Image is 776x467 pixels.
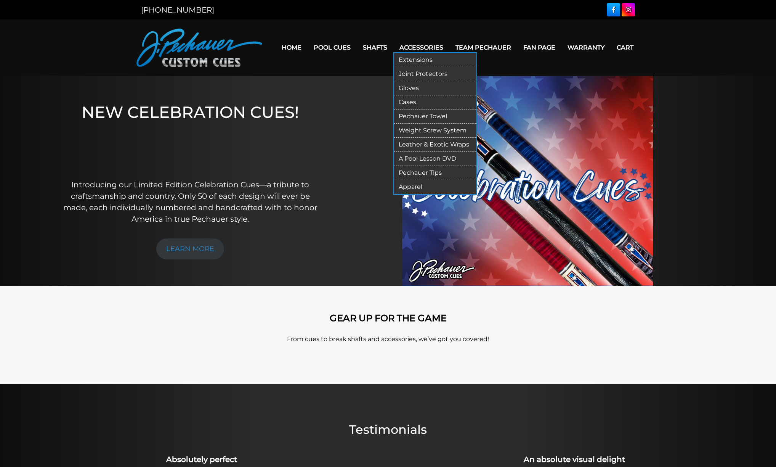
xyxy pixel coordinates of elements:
[517,38,561,57] a: Fan Page
[136,29,262,67] img: Pechauer Custom Cues
[394,166,476,180] a: Pechauer Tips
[62,179,319,225] p: Introducing our Limited Edition Celebration Cues—a tribute to craftsmanship and country. Only 50 ...
[561,38,611,57] a: Warranty
[449,38,517,57] a: Team Pechauer
[392,454,757,465] h3: An absolute visual delight
[171,335,605,344] p: From cues to break shafts and accessories, we’ve got you covered!
[62,103,319,169] h1: NEW CELEBRATION CUES!
[393,38,449,57] a: Accessories
[156,238,224,259] a: LEARN MORE
[394,124,476,138] a: Weight Screw System
[394,180,476,194] a: Apparel
[330,312,447,324] strong: GEAR UP FOR THE GAME
[276,38,308,57] a: Home
[394,95,476,110] a: Cases
[394,67,476,81] a: Joint Protectors
[394,110,476,124] a: Pechauer Towel
[394,81,476,95] a: Gloves
[308,38,357,57] a: Pool Cues
[394,152,476,166] a: A Pool Lesson DVD
[394,53,476,67] a: Extensions
[19,454,384,465] h3: Absolutely perfect
[141,5,214,14] a: [PHONE_NUMBER]
[611,38,640,57] a: Cart
[394,138,476,152] a: Leather & Exotic Wraps
[357,38,393,57] a: Shafts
